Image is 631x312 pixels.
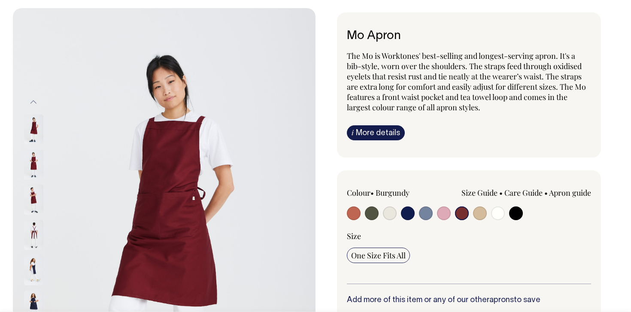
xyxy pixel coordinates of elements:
img: burgundy [24,185,43,215]
img: burgundy [24,220,43,250]
input: One Size Fits All [347,248,410,263]
a: Apron guide [549,188,591,198]
span: One Size Fits All [351,250,406,261]
div: Colour [347,188,445,198]
a: Care Guide [504,188,543,198]
span: The Mo is Worktones' best-selling and longest-serving apron. It's a bib-style, worn over the shou... [347,51,586,112]
span: i [352,128,354,137]
img: burgundy [24,149,43,179]
span: • [544,188,548,198]
a: iMore details [347,125,405,140]
button: Previous [27,93,40,112]
h6: Add more of this item or any of our other to save [347,296,591,305]
div: Size [347,231,591,241]
span: • [499,188,503,198]
label: Burgundy [376,188,410,198]
span: • [370,188,374,198]
h6: Mo Apron [347,30,591,43]
a: aprons [489,297,514,304]
img: burgundy [24,114,43,144]
img: dark-navy [24,255,43,285]
a: Size Guide [461,188,498,198]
